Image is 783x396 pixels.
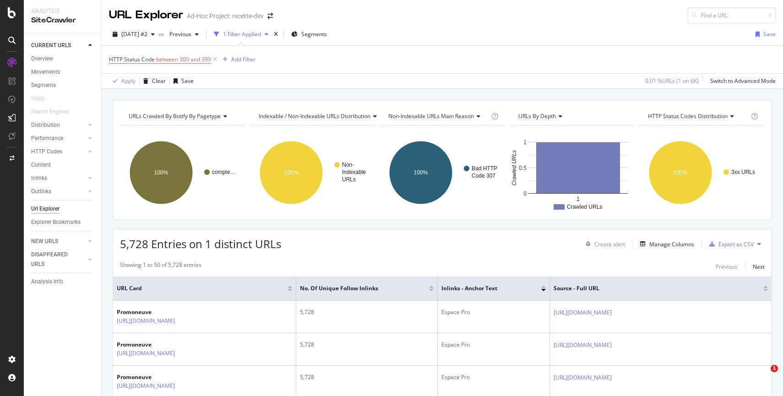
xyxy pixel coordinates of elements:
a: CURRENT URLS [31,41,86,50]
button: [DATE] #2 [109,27,158,42]
div: Next [753,263,765,271]
span: 2025 Aug. 26th #2 [121,30,147,38]
a: Content [31,160,95,170]
button: Switch to Advanced Mode [707,74,776,88]
iframe: Intercom live chat [752,365,774,387]
div: HTTP Codes [31,147,62,157]
div: Content [31,160,51,170]
div: Movements [31,67,60,77]
button: Manage Columns [636,239,694,250]
text: Crawled URLs [567,204,602,210]
span: URLs Crawled By Botify By pagetype [129,112,221,120]
div: Add Filter [231,55,256,63]
div: Overview [31,54,53,64]
svg: A chart. [380,133,504,212]
span: Inlinks - Anchor Text [441,284,527,293]
div: Inlinks [31,174,47,183]
div: DISAPPEARED URLS [31,250,77,269]
text: 0.5 [519,165,527,171]
div: Segments [31,81,56,90]
span: 1 [771,365,778,372]
div: arrow-right-arrow-left [267,13,273,19]
span: URL Card [117,284,285,293]
div: Ad-Hoc Project: recette-dev [187,11,264,21]
text: Code 307 [472,173,495,179]
div: Visits [31,94,45,103]
div: A chart. [120,133,244,212]
h4: Non-Indexable URLs Main Reason [386,109,489,124]
a: [URL][DOMAIN_NAME] [117,349,175,358]
div: Switch to Advanced Mode [710,77,776,85]
button: Save [170,74,194,88]
div: 5,728 [300,341,434,349]
a: Segments [31,81,95,90]
svg: A chart. [250,133,374,212]
div: Manage Columns [649,240,694,248]
span: URLs by Depth [518,112,556,120]
text: Crawled URLs [511,150,517,185]
a: [URL][DOMAIN_NAME] [117,381,175,391]
span: 300 and 399 [179,53,211,66]
span: Indexable / Non-Indexable URLs distribution [259,112,370,120]
div: Showing 1 to 50 of 5,728 entries [120,261,201,272]
text: 3xx URLs [731,169,755,175]
div: Analysis Info [31,277,63,287]
h4: HTTP Status Codes Distribution [646,109,749,124]
button: Previous [716,261,738,272]
span: HTTP Status Codes Distribution [648,112,728,120]
text: Indexable [342,169,366,175]
div: CURRENT URLS [31,41,71,50]
a: Movements [31,67,95,77]
div: Espace Pro [441,341,546,349]
div: Performance [31,134,63,143]
span: Non-Indexable URLs Main Reason [388,112,474,120]
span: 5,728 Entries on 1 distinct URLs [120,236,281,251]
div: Espace Pro [441,308,546,316]
a: Visits [31,94,54,103]
div: Previous [716,263,738,271]
button: Next [753,261,765,272]
a: NEW URLS [31,237,86,246]
span: between [156,55,178,63]
a: [URL][DOMAIN_NAME] [554,308,612,317]
a: [URL][DOMAIN_NAME] [554,373,612,382]
div: Url Explorer [31,204,60,214]
div: 1 Filter Applied [223,30,261,38]
div: Explorer Bookmarks [31,217,81,227]
div: times [272,30,280,39]
a: [URL][DOMAIN_NAME] [554,341,612,350]
div: 0.01 % URLs ( 1 on 6K ) [645,77,699,85]
div: 5,728 [300,373,434,381]
text: 1 [523,139,527,146]
div: Create alert [594,240,625,248]
text: 100% [414,169,428,176]
a: [URL][DOMAIN_NAME] [117,316,175,325]
div: A chart. [510,133,634,212]
a: Performance [31,134,86,143]
button: Previous [166,27,202,42]
text: compte… [212,169,235,175]
text: Bad HTTP [472,165,497,172]
button: Add Filter [219,54,256,65]
div: Promoneuve [117,373,195,381]
a: Distribution [31,120,86,130]
text: 100% [674,169,688,176]
div: URL Explorer [109,7,183,23]
div: SiteCrawler [31,15,94,26]
button: Segments [288,27,331,42]
span: vs [158,30,166,38]
button: Save [752,27,776,42]
div: NEW URLS [31,237,58,246]
a: Analysis Info [31,277,95,287]
h4: URLs Crawled By Botify By pagetype [127,109,237,124]
div: Outlinks [31,187,51,196]
text: 100% [284,169,298,176]
div: Analytics [31,7,94,15]
div: Save [763,30,776,38]
div: A chart. [639,133,763,212]
h4: Indexable / Non-Indexable URLs Distribution [257,109,384,124]
text: 1 [576,196,580,202]
text: URLs [342,176,356,183]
